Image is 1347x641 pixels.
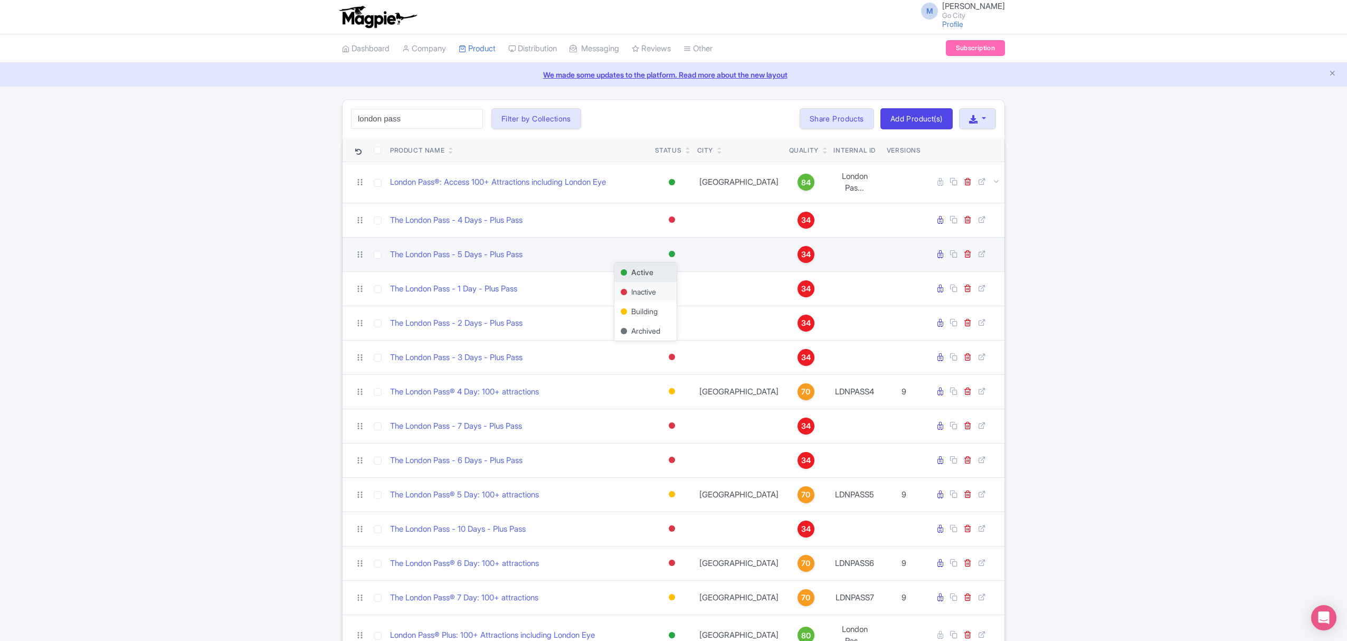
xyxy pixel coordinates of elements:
td: LDNPASS6 [827,546,883,580]
div: Inactive [667,521,677,536]
td: LDNPASS7 [827,580,883,615]
td: [GEOGRAPHIC_DATA] [693,477,785,512]
a: M [PERSON_NAME] Go City [915,2,1005,19]
a: The London Pass - 10 Days - Plus Pass [390,523,526,535]
div: Building [667,590,677,605]
a: 34 [789,246,823,263]
div: Inactive [667,212,677,228]
a: Profile [942,20,963,29]
a: Product [459,34,496,63]
span: 34 [801,214,811,226]
th: Versions [883,138,925,162]
div: Building [667,384,677,399]
div: Active [667,175,677,190]
a: 34 [789,452,823,469]
div: Inactive [667,350,677,365]
div: Building [667,487,677,502]
a: The London Pass - 7 Days - Plus Pass [390,420,522,432]
a: Messaging [570,34,619,63]
span: 70 [801,386,810,398]
div: Active [614,262,677,282]
span: 34 [801,249,811,260]
a: Distribution [508,34,557,63]
a: We made some updates to the platform. Read more about the new layout [6,69,1341,80]
td: [GEOGRAPHIC_DATA] [693,546,785,580]
a: 70 [789,589,823,606]
a: London Pass®: Access 100+ Attractions including London Eye [390,176,606,188]
span: 34 [801,317,811,329]
a: 70 [789,555,823,572]
td: [GEOGRAPHIC_DATA] [693,374,785,409]
td: [GEOGRAPHIC_DATA] [693,162,785,203]
a: Subscription [946,40,1005,56]
span: 70 [801,489,810,501]
a: The London Pass - 6 Days - Plus Pass [390,455,523,467]
span: [PERSON_NAME] [942,1,1005,11]
a: 70 [789,486,823,503]
span: 34 [801,420,811,432]
div: City [697,146,713,155]
div: Inactive [667,418,677,433]
button: Filter by Collections [491,108,581,129]
button: Close announcement [1329,68,1336,80]
span: 70 [801,558,810,569]
a: The London Pass® 7 Day: 100+ attractions [390,592,538,604]
a: Share Products [800,108,874,129]
div: Inactive [667,555,677,571]
span: 34 [801,523,811,535]
small: Go City [942,12,1005,19]
span: 84 [801,177,811,188]
a: The London Pass - 4 Days - Plus Pass [390,214,523,227]
a: The London Pass - 3 Days - Plus Pass [390,352,523,364]
a: Dashboard [342,34,390,63]
a: The London Pass® 5 Day: 100+ attractions [390,489,539,501]
span: 34 [801,455,811,466]
a: 34 [789,315,823,332]
a: The London Pass® 4 Day: 100+ attractions [390,386,539,398]
a: Company [402,34,446,63]
span: 70 [801,592,810,604]
a: 34 [789,521,823,538]
a: 84 [789,174,823,191]
span: 9 [902,592,906,602]
a: 34 [789,280,823,297]
td: LDNPASS5 [827,477,883,512]
td: LDNPASS4 [827,374,883,409]
a: 34 [789,212,823,229]
th: Internal ID [827,138,883,162]
div: Quality [789,146,819,155]
a: 34 [789,349,823,366]
div: Active [667,247,677,262]
a: Other [684,34,713,63]
span: 9 [902,558,906,568]
span: 9 [902,387,906,397]
span: 34 [801,352,811,363]
div: Inactive [667,453,677,468]
span: 34 [801,283,811,295]
a: Add Product(s) [880,108,953,129]
a: 70 [789,383,823,400]
a: The London Pass - 2 Days - Plus Pass [390,317,523,329]
td: London Pas... [827,162,883,203]
a: The London Pass® 6 Day: 100+ attractions [390,558,539,570]
div: Status [655,146,682,155]
div: Inactive [614,282,677,301]
div: Archived [614,321,677,341]
td: [GEOGRAPHIC_DATA] [693,580,785,615]
div: Building [614,301,677,321]
span: 9 [902,489,906,499]
a: The London Pass - 5 Days - Plus Pass [390,249,523,261]
span: M [921,3,938,20]
div: Product Name [390,146,444,155]
a: The London Pass - 1 Day - Plus Pass [390,283,517,295]
img: logo-ab69f6fb50320c5b225c76a69d11143b.png [337,5,419,29]
input: Search product name, city, or interal id [351,109,483,129]
a: 34 [789,418,823,435]
a: Reviews [632,34,671,63]
div: Open Intercom Messenger [1311,605,1336,630]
